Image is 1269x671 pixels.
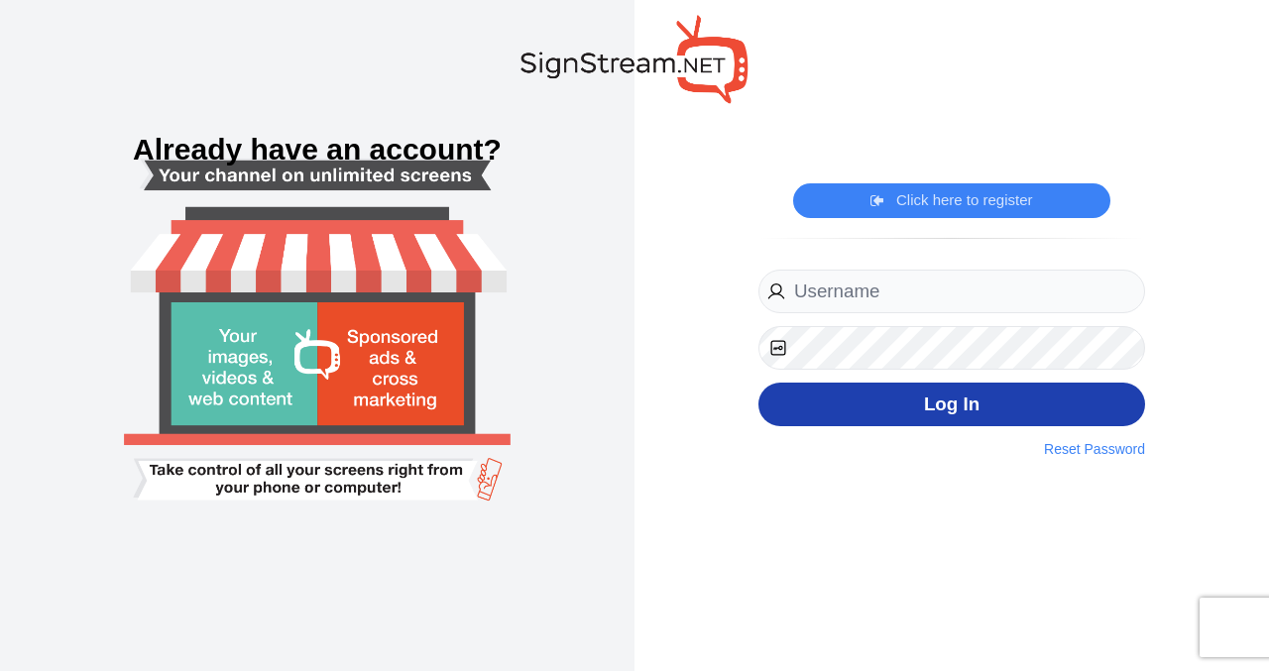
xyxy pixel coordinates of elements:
[870,190,1032,210] a: Click here to register
[520,15,749,103] img: SignStream.NET
[1170,576,1269,671] iframe: Chat Widget
[79,70,555,601] img: Smart tv login
[758,270,1145,314] input: Username
[1044,439,1145,460] a: Reset Password
[20,135,615,165] h3: Already have an account?
[758,383,1145,427] button: Log In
